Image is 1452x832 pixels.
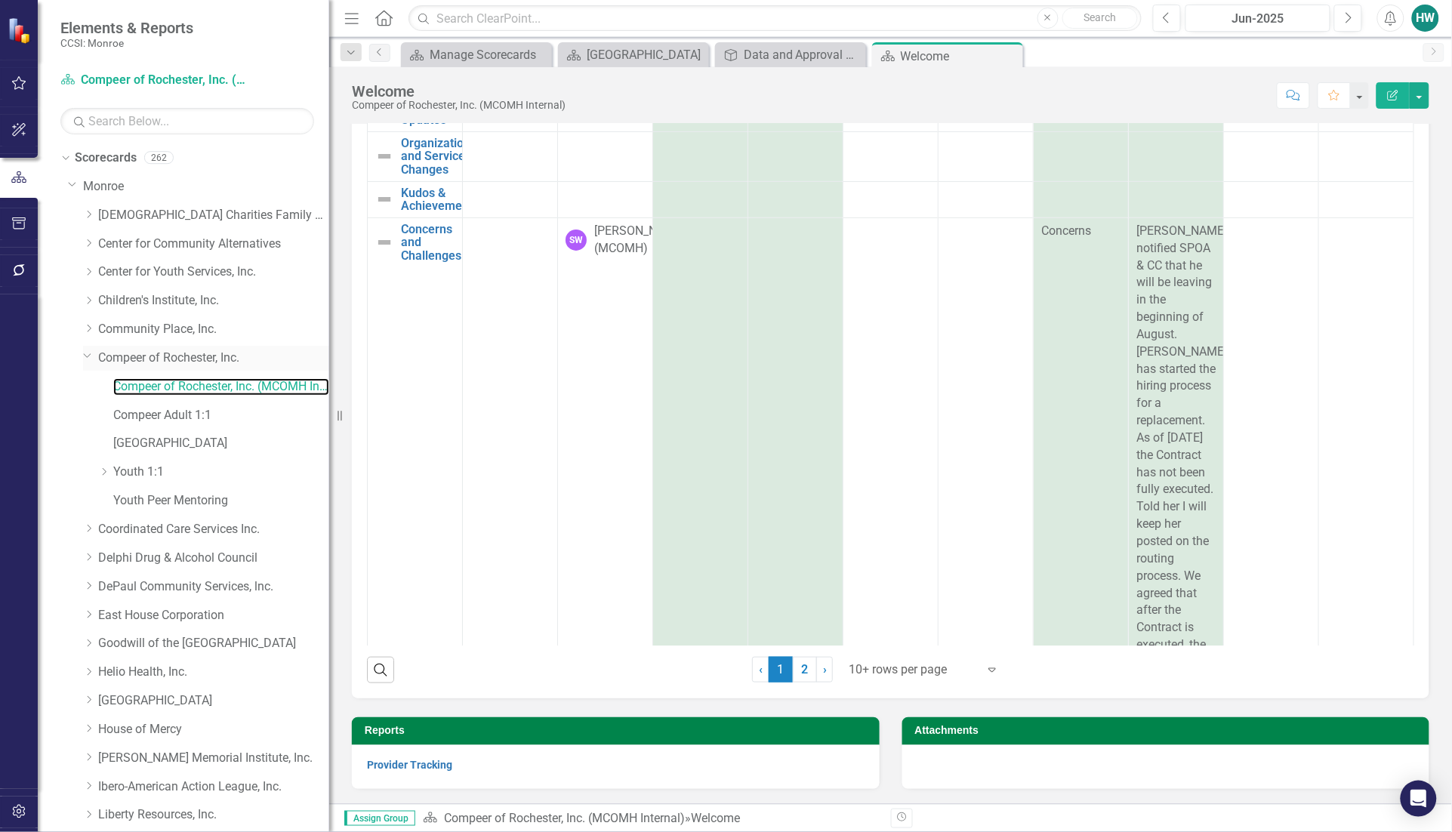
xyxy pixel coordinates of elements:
a: Compeer of Rochester, Inc. (MCOMH Internal) [444,811,685,825]
span: Concerns [1041,223,1091,238]
span: Search [1084,11,1116,23]
td: Double-Click to Edit [1034,217,1129,814]
td: Double-Click to Edit [843,181,939,217]
td: Double-Click to Edit [1319,181,1414,217]
a: Liberty Resources, Inc. [98,806,329,824]
td: Double-Click to Edit Right Click for Context Menu [368,131,463,181]
a: [DEMOGRAPHIC_DATA] Charities Family & Community Services [98,207,329,224]
span: › [823,662,827,676]
a: Concerns and Challenges [401,223,461,263]
td: Double-Click to Edit [1224,181,1319,217]
td: Double-Click to Edit [1129,217,1224,814]
span: Assign Group [344,811,415,826]
td: Double-Click to Edit [1224,217,1319,814]
button: Jun-2025 [1185,5,1330,32]
a: Center for Youth Services, Inc. [98,263,329,281]
a: Youth 1:1 [113,464,329,481]
a: Monroe [83,178,329,196]
td: Double-Click to Edit [463,181,558,217]
td: Double-Click to Edit [748,217,843,814]
span: [PERSON_NAME] notified SPOA & CC that he will be leaving in the beginning of August. [PERSON_NAME... [1136,223,1227,807]
td: Double-Click to Edit [843,131,939,181]
td: Double-Click to Edit Right Click for Context Menu [368,181,463,217]
div: Open Intercom Messenger [1401,781,1437,817]
a: Organization and Service Changes [401,137,470,177]
div: Jun-2025 [1191,10,1325,28]
a: [PERSON_NAME] Memorial Institute, Inc. [98,750,329,767]
a: DePaul Community Services, lnc. [98,578,329,596]
div: SW [566,230,587,251]
a: Compeer Adult 1:1 [113,407,329,424]
td: Double-Click to Edit [463,131,558,181]
a: Coordinated Care Services Inc. [98,521,329,538]
h3: Attachments [915,725,1423,736]
td: Double-Click to Edit [653,181,748,217]
div: Welcome [901,47,1019,66]
td: Double-Click to Edit [1034,181,1129,217]
div: » [423,810,880,827]
td: Double-Click to Edit [1319,217,1414,814]
a: Youth Peer Mentoring [113,492,329,510]
a: Scorecards [75,149,137,167]
a: Data and Approval Status (Finance) [719,45,862,64]
td: Double-Click to Edit Right Click for Context Menu [368,217,463,814]
div: Compeer of Rochester, Inc. (MCOMH Internal) [352,100,566,111]
div: Manage Scorecards [430,45,548,64]
td: Double-Click to Edit [748,181,843,217]
a: Compeer of Rochester, Inc. (MCOMH Internal) [113,378,329,396]
td: Double-Click to Edit [843,217,939,814]
td: Double-Click to Edit [653,131,748,181]
div: [GEOGRAPHIC_DATA] [587,45,705,64]
a: Compeer of Rochester, Inc. (MCOMH Internal) [60,72,249,89]
a: Children's Institute, Inc. [98,292,329,310]
div: Data and Approval Status (Finance) [744,45,862,64]
td: Double-Click to Edit [1034,131,1129,181]
img: ClearPoint Strategy [8,17,34,44]
td: Double-Click to Edit [1129,131,1224,181]
a: Regulatory and License Updates [401,73,460,126]
a: House of Mercy [98,721,329,738]
a: Provider Tracking [367,759,452,771]
a: Ibero-American Action League, Inc. [98,778,329,796]
a: Kudos & Achievements [401,186,479,213]
div: 262 [144,152,174,165]
a: East House Corporation [98,607,329,624]
small: CCSI: Monroe [60,37,193,49]
td: Double-Click to Edit [653,217,748,814]
a: Center for Community Alternatives [98,236,329,253]
span: Elements & Reports [60,19,193,37]
img: Not Defined [375,233,393,251]
a: [GEOGRAPHIC_DATA] [562,45,705,64]
td: Double-Click to Edit [463,217,558,814]
td: Double-Click to Edit [1319,131,1414,181]
a: [GEOGRAPHIC_DATA] [113,435,329,452]
img: Not Defined [375,147,393,165]
a: Compeer of Rochester, Inc. [98,350,329,367]
input: Search ClearPoint... [408,5,1142,32]
td: Double-Click to Edit [939,181,1034,217]
div: Welcome [352,83,566,100]
div: [PERSON_NAME] (MCOMH) [594,223,685,257]
span: 1 [769,657,793,683]
input: Search Below... [60,108,314,134]
td: Double-Click to Edit [939,217,1034,814]
a: Delphi Drug & Alcohol Council [98,550,329,567]
td: Double-Click to Edit [939,131,1034,181]
a: Manage Scorecards [405,45,548,64]
a: Community Place, Inc. [98,321,329,338]
td: Double-Click to Edit [1129,181,1224,217]
span: ‹ [759,662,763,676]
a: 2 [793,657,817,683]
div: Welcome [691,811,740,825]
a: [GEOGRAPHIC_DATA] [98,692,329,710]
a: Goodwill of the [GEOGRAPHIC_DATA] [98,635,329,652]
td: Double-Click to Edit [748,131,843,181]
button: HW [1412,5,1439,32]
td: Double-Click to Edit [1224,131,1319,181]
h3: Reports [365,725,872,736]
button: Search [1062,8,1138,29]
a: Helio Health, Inc. [98,664,329,681]
img: Not Defined [375,190,393,208]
